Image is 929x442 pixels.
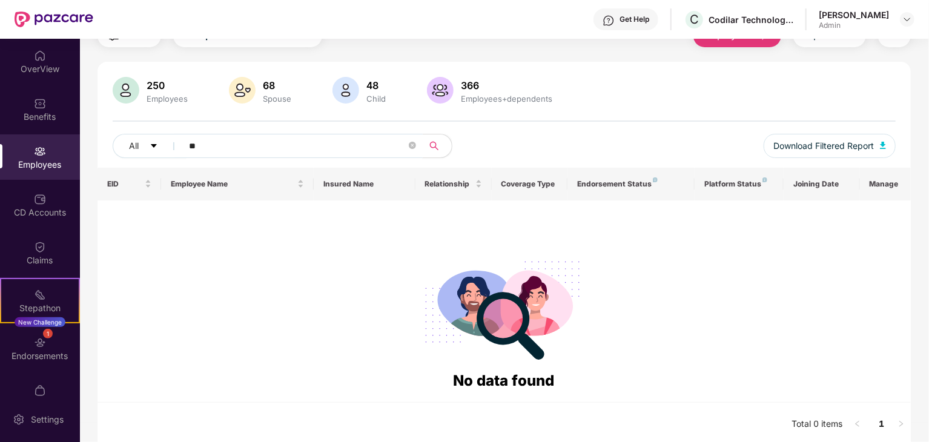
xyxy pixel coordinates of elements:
[15,317,65,327] div: New Challenge
[762,177,767,182] img: svg+xml;base64,PHN2ZyB4bWxucz0iaHR0cDovL3d3dy53My5vcmcvMjAwMC9zdmciIHdpZHRoPSI4IiBoZWlnaHQ9IjgiIH...
[113,134,187,158] button: Allcaret-down
[260,79,294,91] div: 68
[704,179,774,189] div: Platform Status
[860,168,911,200] th: Manage
[872,415,891,433] a: 1
[34,337,46,349] img: svg+xml;base64,PHN2ZyBpZD0iRW5kb3JzZW1lbnRzIiB4bWxucz0iaHR0cDovL3d3dy53My5vcmcvMjAwMC9zdmciIHdpZH...
[492,168,568,200] th: Coverage Type
[898,420,905,427] span: right
[34,384,46,397] img: svg+xml;base64,PHN2ZyBpZD0iTXlfT3JkZXJzIiBkYXRhLW5hbWU9Ik15IE9yZGVycyIgeG1sbnM9Imh0dHA6Ly93d3cudz...
[854,420,861,427] span: left
[107,179,142,189] span: EID
[819,9,889,21] div: [PERSON_NAME]
[422,141,446,151] span: search
[364,94,388,104] div: Child
[422,134,452,158] button: search
[764,134,896,158] button: Download Filtered Report
[773,139,874,153] span: Download Filtered Report
[458,94,555,104] div: Employees+dependents
[27,414,67,426] div: Settings
[15,12,93,27] img: New Pazcare Logo
[848,415,867,434] li: Previous Page
[902,15,912,24] img: svg+xml;base64,PHN2ZyBpZD0iRHJvcGRvd24tMzJ4MzIiIHhtbG5zPSJodHRwOi8vd3d3LnczLm9yZy8yMDAwL3N2ZyIgd2...
[332,77,359,104] img: svg+xml;base64,PHN2ZyB4bWxucz0iaHR0cDovL3d3dy53My5vcmcvMjAwMC9zdmciIHhtbG5zOnhsaW5rPSJodHRwOi8vd3...
[577,179,685,189] div: Endorsement Status
[415,168,492,200] th: Relationship
[34,241,46,253] img: svg+xml;base64,PHN2ZyBpZD0iQ2xhaW0iIHhtbG5zPSJodHRwOi8vd3d3LnczLm9yZy8yMDAwL3N2ZyIgd2lkdGg9IjIwIi...
[417,246,591,369] img: svg+xml;base64,PHN2ZyB4bWxucz0iaHR0cDovL3d3dy53My5vcmcvMjAwMC9zdmciIHdpZHRoPSIyODgiIGhlaWdodD0iMj...
[819,21,889,30] div: Admin
[161,168,314,200] th: Employee Name
[792,415,843,434] li: Total 0 items
[144,79,190,91] div: 250
[458,79,555,91] div: 366
[98,168,161,200] th: EID
[690,12,699,27] span: C
[150,142,158,151] span: caret-down
[34,289,46,301] img: svg+xml;base64,PHN2ZyB4bWxucz0iaHR0cDovL3d3dy53My5vcmcvMjAwMC9zdmciIHdpZHRoPSIyMSIgaGVpZ2h0PSIyMC...
[454,372,555,389] span: No data found
[43,329,53,338] div: 1
[34,193,46,205] img: svg+xml;base64,PHN2ZyBpZD0iQ0RfQWNjb3VudHMiIGRhdGEtbmFtZT0iQ0QgQWNjb3VudHMiIHhtbG5zPSJodHRwOi8vd3...
[891,415,911,434] button: right
[314,168,415,200] th: Insured Name
[260,94,294,104] div: Spouse
[872,415,891,434] li: 1
[409,140,416,152] span: close-circle
[653,177,658,182] img: svg+xml;base64,PHN2ZyB4bWxucz0iaHR0cDovL3d3dy53My5vcmcvMjAwMC9zdmciIHdpZHRoPSI4IiBoZWlnaHQ9IjgiIH...
[409,142,416,149] span: close-circle
[129,139,139,153] span: All
[603,15,615,27] img: svg+xml;base64,PHN2ZyBpZD0iSGVscC0zMngzMiIgeG1sbnM9Imh0dHA6Ly93d3cudzMub3JnLzIwMDAvc3ZnIiB3aWR0aD...
[709,14,793,25] div: Codilar Technologies Private Limited
[34,50,46,62] img: svg+xml;base64,PHN2ZyBpZD0iSG9tZSIgeG1sbnM9Imh0dHA6Ly93d3cudzMub3JnLzIwMDAvc3ZnIiB3aWR0aD0iMjAiIG...
[891,415,911,434] li: Next Page
[113,77,139,104] img: svg+xml;base64,PHN2ZyB4bWxucz0iaHR0cDovL3d3dy53My5vcmcvMjAwMC9zdmciIHhtbG5zOnhsaW5rPSJodHRwOi8vd3...
[427,77,454,104] img: svg+xml;base64,PHN2ZyB4bWxucz0iaHR0cDovL3d3dy53My5vcmcvMjAwMC9zdmciIHhtbG5zOnhsaW5rPSJodHRwOi8vd3...
[34,97,46,110] img: svg+xml;base64,PHN2ZyBpZD0iQmVuZWZpdHMiIHhtbG5zPSJodHRwOi8vd3d3LnczLm9yZy8yMDAwL3N2ZyIgd2lkdGg9Ij...
[144,94,190,104] div: Employees
[229,77,256,104] img: svg+xml;base64,PHN2ZyB4bWxucz0iaHR0cDovL3d3dy53My5vcmcvMjAwMC9zdmciIHhtbG5zOnhsaW5rPSJodHRwOi8vd3...
[425,179,473,189] span: Relationship
[34,145,46,157] img: svg+xml;base64,PHN2ZyBpZD0iRW1wbG95ZWVzIiB4bWxucz0iaHR0cDovL3d3dy53My5vcmcvMjAwMC9zdmciIHdpZHRoPS...
[171,179,295,189] span: Employee Name
[1,302,79,314] div: Stepathon
[880,142,886,149] img: svg+xml;base64,PHN2ZyB4bWxucz0iaHR0cDovL3d3dy53My5vcmcvMjAwMC9zdmciIHhtbG5zOnhsaW5rPSJodHRwOi8vd3...
[784,168,860,200] th: Joining Date
[13,414,25,426] img: svg+xml;base64,PHN2ZyBpZD0iU2V0dGluZy0yMHgyMCIgeG1sbnM9Imh0dHA6Ly93d3cudzMub3JnLzIwMDAvc3ZnIiB3aW...
[620,15,649,24] div: Get Help
[364,79,388,91] div: 48
[848,415,867,434] button: left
